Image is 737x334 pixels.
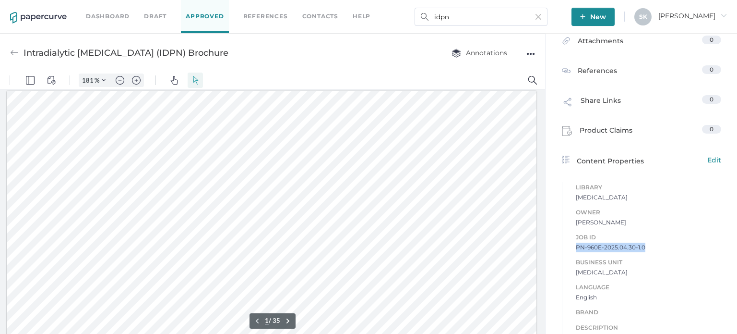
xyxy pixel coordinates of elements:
a: Contacts [302,11,338,22]
img: reference-icon.cd0ee6a9.svg [562,66,571,75]
span: 0 [710,125,713,133]
a: Dashboard [86,11,130,22]
button: Select [188,1,203,16]
span: Business Unit [576,257,721,268]
span: PN-960E-2025.04.30-1.0 [576,243,721,252]
span: Share Links [581,95,621,113]
input: Set zoom [79,4,95,13]
img: default-plus.svg [132,4,141,13]
img: claims-icon.71597b81.svg [562,126,572,136]
span: Description [576,322,721,333]
span: Brand [576,307,721,318]
img: back-arrow-grey.72011ae3.svg [10,49,19,57]
span: [PERSON_NAME] [576,218,721,227]
a: Attachments0 [562,36,721,50]
span: Annotations [452,49,507,57]
a: References0 [562,65,721,78]
img: default-viewcontrols.svg [47,4,56,13]
a: References [243,11,288,22]
img: annotation-layers.cc6d0e6b.svg [452,49,461,58]
span: English [576,293,721,302]
span: % [95,5,99,12]
img: share-link-icon.af96a55c.svg [562,96,573,111]
img: default-leftsidepanel.svg [26,4,35,13]
img: default-pan.svg [170,4,178,13]
span: 0 [710,36,713,43]
span: [MEDICAL_DATA] [576,268,721,277]
input: Set page [265,245,269,253]
span: S K [639,13,647,20]
img: plus-white.e19ec114.svg [580,14,585,19]
img: attachments-icon.0dd0e375.svg [562,37,571,48]
span: [PERSON_NAME] [658,12,727,20]
i: arrow_right [720,12,727,19]
span: New [580,8,606,26]
div: help [353,11,370,22]
button: Search [525,1,540,16]
a: Draft [144,11,166,22]
input: Search Workspace [415,8,547,26]
button: Pan [166,1,182,16]
span: Attachments [578,36,623,50]
span: Job ID [576,232,721,243]
img: search.bf03fe8b.svg [421,13,428,21]
span: References [578,65,617,78]
button: Panel [23,1,38,16]
span: Language [576,282,721,293]
span: Library [576,182,721,193]
img: default-select.svg [191,4,200,13]
button: View Controls [44,1,59,16]
button: Zoom Controls [96,2,111,15]
span: 0 [710,96,713,103]
div: Intradialytic [MEDICAL_DATA] (IDPN) Brochure [24,44,228,62]
a: Content PropertiesEdit [562,155,721,166]
a: Share Links0 [562,95,721,113]
span: Edit [707,155,721,165]
span: Product Claims [580,125,632,139]
button: Next page [282,244,294,255]
button: Zoom out [112,2,128,15]
button: Annotations [442,44,517,62]
img: default-minus.svg [116,4,124,13]
span: Owner [576,207,721,218]
button: New [571,8,615,26]
span: 0 [710,66,713,73]
span: [MEDICAL_DATA] [576,193,721,202]
button: Previous page [251,244,263,255]
img: papercurve-logo-colour.7244d18c.svg [10,12,67,24]
a: Product Claims0 [562,125,721,139]
div: Content Properties [562,155,721,166]
img: chevron.svg [102,7,106,11]
img: default-magnifying-glass.svg [528,4,537,13]
img: cross-light-grey.10ea7ca4.svg [535,14,541,20]
img: content-properties-icon.34d20aed.svg [562,156,570,163]
form: / 35 [265,245,280,253]
div: ●●● [526,47,535,61]
button: Zoom in [129,2,144,15]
